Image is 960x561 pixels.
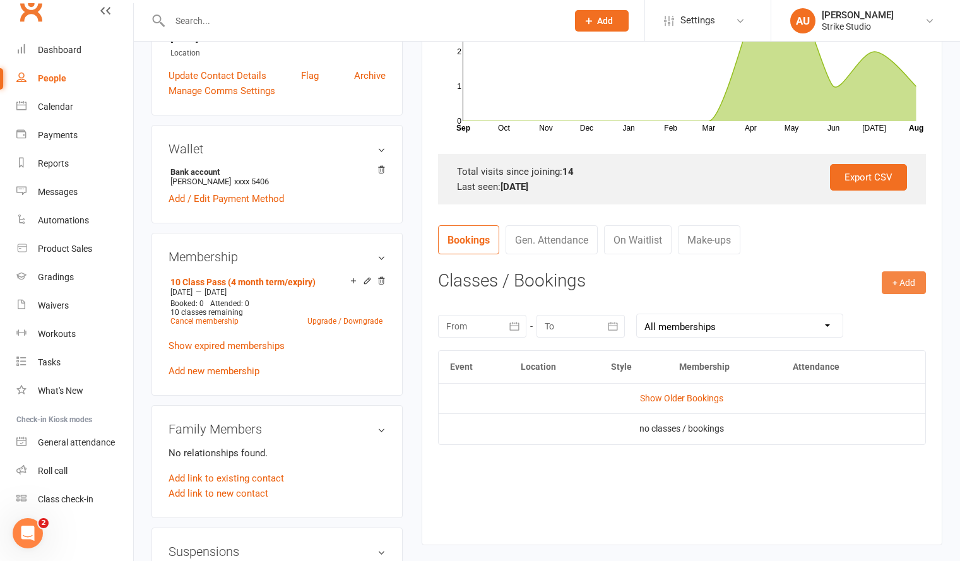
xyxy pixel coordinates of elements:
[501,181,528,192] strong: [DATE]
[170,167,379,177] strong: Bank account
[170,47,386,59] div: Location
[438,271,926,291] h3: Classes / Bookings
[457,179,907,194] div: Last seen:
[38,187,78,197] div: Messages
[38,386,83,396] div: What's New
[438,225,499,254] a: Bookings
[604,225,672,254] a: On Waitlist
[38,244,92,254] div: Product Sales
[169,365,259,377] a: Add new membership
[16,121,133,150] a: Payments
[640,393,723,403] a: Show Older Bookings
[439,351,509,383] th: Event
[354,68,386,83] a: Archive
[301,68,319,83] a: Flag
[781,351,889,383] th: Attendance
[169,545,386,558] h3: Suspensions
[38,329,76,339] div: Workouts
[169,83,275,98] a: Manage Comms Settings
[170,299,204,308] span: Booked: 0
[13,518,43,548] iframe: Intercom live chat
[170,308,243,317] span: 10 classes remaining
[506,225,598,254] a: Gen. Attendance
[16,235,133,263] a: Product Sales
[204,288,227,297] span: [DATE]
[38,272,74,282] div: Gradings
[16,320,133,348] a: Workouts
[169,191,284,206] a: Add / Edit Payment Method
[38,357,61,367] div: Tasks
[16,377,133,405] a: What's New
[439,413,925,444] td: no classes / bookings
[668,351,782,383] th: Membership
[167,287,386,297] div: —
[38,300,69,310] div: Waivers
[169,486,268,501] a: Add link to new contact
[575,10,629,32] button: Add
[457,164,907,179] div: Total visits since joining:
[38,45,81,55] div: Dashboard
[16,178,133,206] a: Messages
[597,16,613,26] span: Add
[210,299,249,308] span: Attended: 0
[169,250,386,264] h3: Membership
[169,165,386,188] li: [PERSON_NAME]
[169,142,386,156] h3: Wallet
[38,158,69,168] div: Reports
[16,206,133,235] a: Automations
[39,518,49,528] span: 2
[822,9,894,21] div: [PERSON_NAME]
[38,130,78,140] div: Payments
[169,340,285,351] a: Show expired memberships
[38,494,93,504] div: Class check-in
[16,93,133,121] a: Calendar
[790,8,815,33] div: AU
[16,428,133,457] a: General attendance kiosk mode
[600,351,668,383] th: Style
[169,68,266,83] a: Update Contact Details
[509,351,600,383] th: Location
[680,6,715,35] span: Settings
[38,102,73,112] div: Calendar
[678,225,740,254] a: Make-ups
[830,164,907,191] a: Export CSV
[16,485,133,514] a: Class kiosk mode
[562,166,574,177] strong: 14
[38,215,89,225] div: Automations
[16,348,133,377] a: Tasks
[16,292,133,320] a: Waivers
[307,317,382,326] a: Upgrade / Downgrade
[16,263,133,292] a: Gradings
[170,317,239,326] a: Cancel membership
[170,288,193,297] span: [DATE]
[882,271,926,294] button: + Add
[38,466,68,476] div: Roll call
[16,64,133,93] a: People
[234,177,269,186] span: xxxx 5406
[169,446,386,461] p: No relationships found.
[169,471,284,486] a: Add link to existing contact
[16,150,133,178] a: Reports
[16,36,133,64] a: Dashboard
[170,277,316,287] a: 10 Class Pass (4 month term/expiry)
[169,422,386,436] h3: Family Members
[38,73,66,83] div: People
[166,12,559,30] input: Search...
[38,437,115,447] div: General attendance
[822,21,894,32] div: Strike Studio
[16,457,133,485] a: Roll call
